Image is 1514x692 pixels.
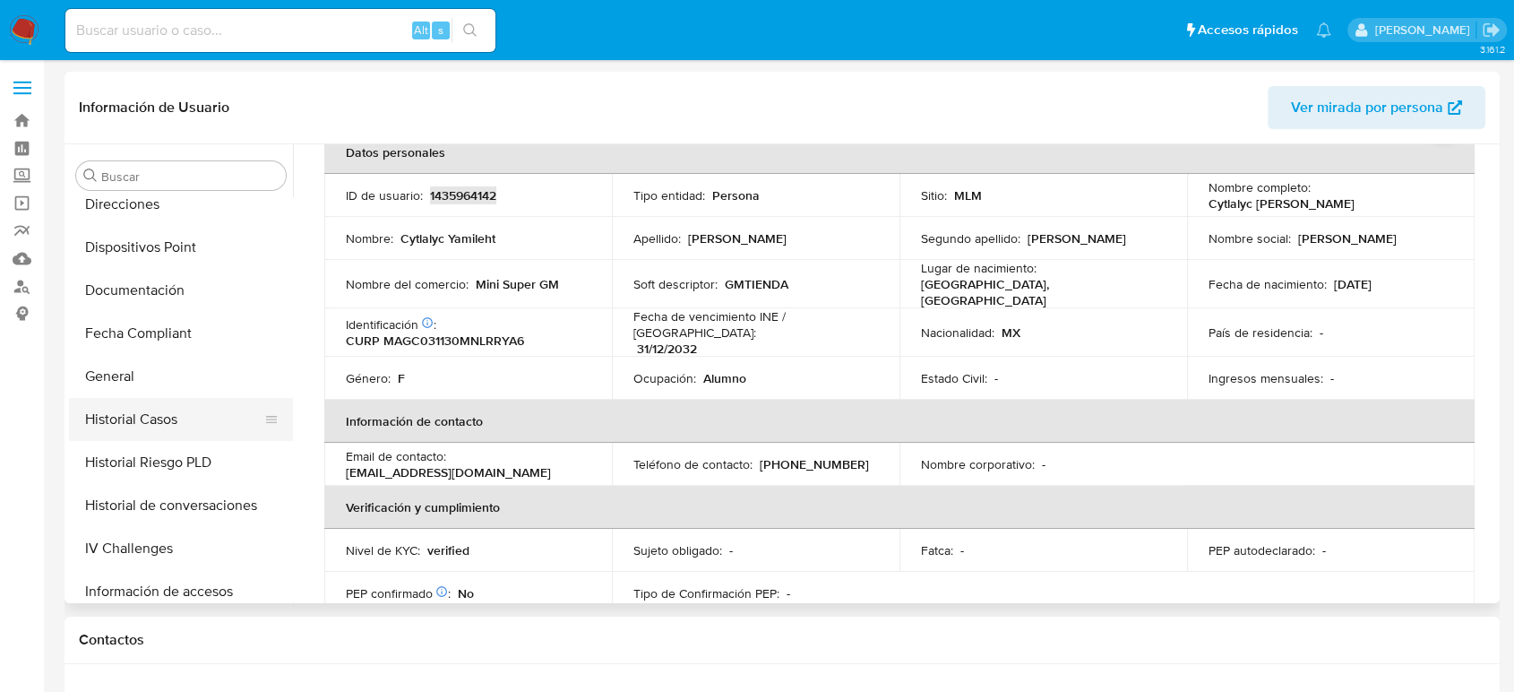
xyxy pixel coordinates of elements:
[712,187,760,203] p: Persona
[79,631,1485,649] h1: Contactos
[633,230,681,247] p: Apellido :
[438,22,443,39] span: s
[688,230,787,247] p: [PERSON_NAME]
[921,542,953,558] p: Fatca :
[633,187,705,203] p: Tipo entidad :
[346,187,423,203] p: ID de usuario :
[346,542,420,558] p: Nivel de KYC :
[1042,456,1045,472] p: -
[633,456,753,472] p: Teléfono de contacto :
[921,456,1035,472] p: Nombre corporativo :
[921,324,994,341] p: Nacionalidad :
[921,276,1158,308] p: [GEOGRAPHIC_DATA], [GEOGRAPHIC_DATA]
[921,230,1020,247] p: Segundo apellido :
[1198,21,1298,39] span: Accesos rápidos
[476,276,559,292] p: Mini Super GM
[1298,230,1397,247] p: [PERSON_NAME]
[324,486,1475,529] th: Verificación y cumplimiento
[960,542,964,558] p: -
[69,183,293,226] button: Direcciones
[65,19,495,42] input: Buscar usuario o caso...
[430,187,496,203] p: 1435964142
[414,22,428,39] span: Alt
[1209,230,1291,247] p: Nombre social :
[69,312,293,355] button: Fecha Compliant
[633,585,779,601] p: Tipo de Confirmación PEP :
[729,542,733,558] p: -
[633,276,718,292] p: Soft descriptor :
[83,169,98,183] button: Buscar
[69,355,293,398] button: General
[760,456,869,472] p: [PHONE_NUMBER]
[1268,86,1485,129] button: Ver mirada por persona
[1320,324,1323,341] p: -
[1209,370,1323,386] p: Ingresos mensuales :
[637,341,697,357] p: 31/12/2032
[1322,542,1326,558] p: -
[1209,195,1355,212] p: Cytlalyc [PERSON_NAME]
[1291,86,1443,129] span: Ver mirada por persona
[346,230,393,247] p: Nombre :
[69,484,293,527] button: Historial de conversaciones
[633,542,722,558] p: Sujeto obligado :
[458,585,474,601] p: No
[1209,179,1311,195] p: Nombre completo :
[1209,324,1312,341] p: País de residencia :
[703,370,746,386] p: Alumno
[921,260,1037,276] p: Lugar de nacimiento :
[1209,542,1315,558] p: PEP autodeclarado :
[921,187,947,203] p: Sitio :
[346,585,451,601] p: PEP confirmado :
[1374,22,1475,39] p: diego.gardunorosas@mercadolibre.com.mx
[725,276,788,292] p: GMTIENDA
[69,570,293,613] button: Información de accesos
[921,370,987,386] p: Estado Civil :
[346,276,469,292] p: Nombre del comercio :
[427,542,469,558] p: verified
[69,441,293,484] button: Historial Riesgo PLD
[346,464,551,480] p: [EMAIL_ADDRESS][DOMAIN_NAME]
[1028,230,1126,247] p: [PERSON_NAME]
[398,370,405,386] p: F
[324,131,1475,174] th: Datos personales
[346,333,524,349] p: CURP MAGC031130MNLRRYA6
[1482,21,1501,39] a: Salir
[400,230,495,247] p: Cytlalyc Yamileht
[452,18,488,43] button: search-icon
[994,370,998,386] p: -
[633,308,878,341] p: Fecha de vencimiento INE / [GEOGRAPHIC_DATA] :
[69,269,293,312] button: Documentación
[1334,276,1372,292] p: [DATE]
[1209,276,1327,292] p: Fecha de nacimiento :
[633,370,696,386] p: Ocupación :
[954,187,982,203] p: MLM
[101,169,279,185] input: Buscar
[324,400,1475,443] th: Información de contacto
[346,316,436,333] p: Identificación :
[69,398,279,441] button: Historial Casos
[1330,370,1334,386] p: -
[346,370,391,386] p: Género :
[69,226,293,269] button: Dispositivos Point
[787,585,790,601] p: -
[346,448,446,464] p: Email de contacto :
[79,99,229,117] h1: Información de Usuario
[69,527,293,570] button: IV Challenges
[1316,22,1331,38] a: Notificaciones
[1002,324,1020,341] p: MX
